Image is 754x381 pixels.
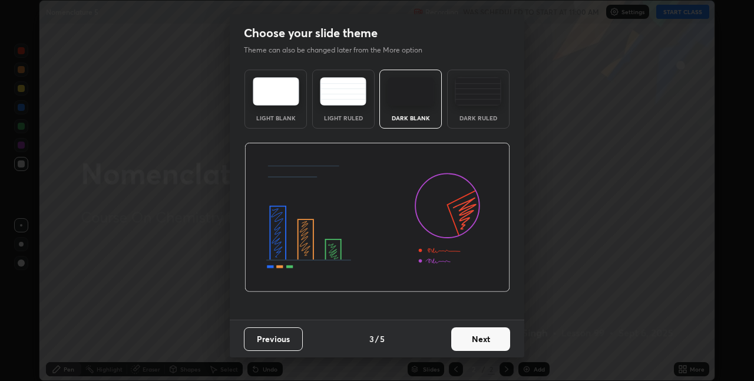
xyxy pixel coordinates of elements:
[380,333,385,345] h4: 5
[388,77,434,106] img: darkTheme.f0cc69e5.svg
[244,45,435,55] p: Theme can also be changed later from the More option
[244,327,303,351] button: Previous
[387,115,434,121] div: Dark Blank
[252,115,299,121] div: Light Blank
[455,77,501,106] img: darkRuledTheme.de295e13.svg
[320,77,366,106] img: lightRuledTheme.5fabf969.svg
[451,327,510,351] button: Next
[320,115,367,121] div: Light Ruled
[375,333,379,345] h4: /
[369,333,374,345] h4: 3
[244,25,378,41] h2: Choose your slide theme
[253,77,299,106] img: lightTheme.e5ed3b09.svg
[244,143,510,293] img: darkThemeBanner.d06ce4a2.svg
[455,115,502,121] div: Dark Ruled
